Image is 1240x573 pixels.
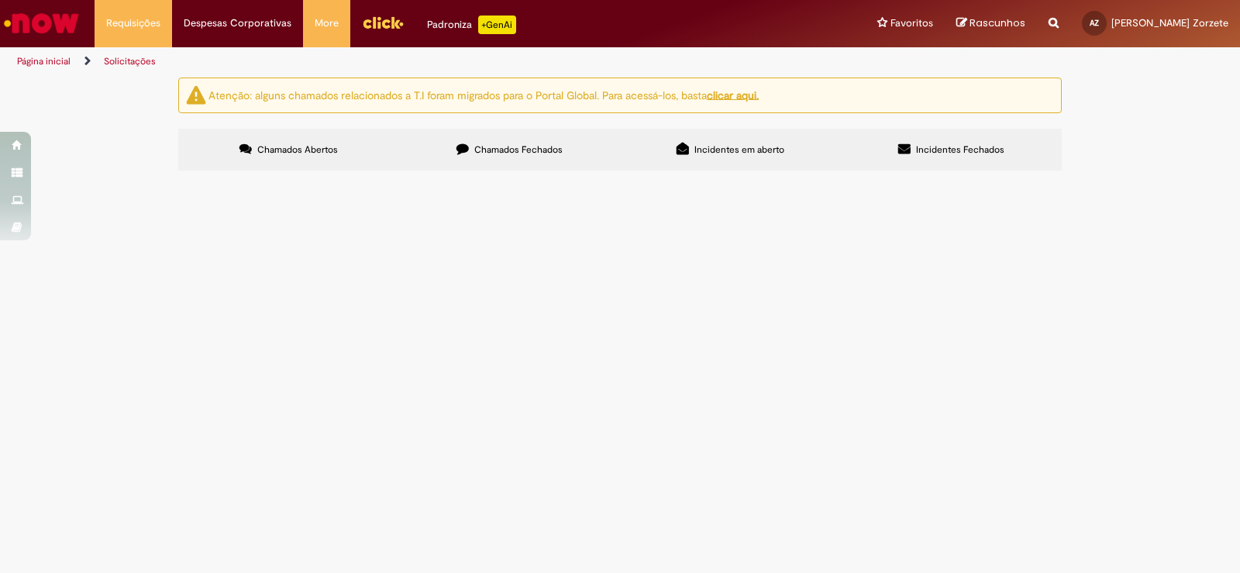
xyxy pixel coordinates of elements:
span: Chamados Abertos [257,143,338,156]
span: [PERSON_NAME] Zorzete [1111,16,1228,29]
ng-bind-html: Atenção: alguns chamados relacionados a T.I foram migrados para o Portal Global. Para acessá-los,... [208,88,759,102]
span: Despesas Corporativas [184,16,291,31]
img: ServiceNow [2,8,81,39]
span: Favoritos [890,16,933,31]
p: +GenAi [478,16,516,34]
span: Incidentes em aberto [694,143,784,156]
span: Chamados Fechados [474,143,563,156]
span: Rascunhos [970,16,1025,30]
span: AZ [1090,18,1099,28]
a: clicar aqui. [707,88,759,102]
a: Página inicial [17,55,71,67]
span: More [315,16,339,31]
a: Solicitações [104,55,156,67]
span: Incidentes Fechados [916,143,1004,156]
span: Requisições [106,16,160,31]
ul: Trilhas de página [12,47,815,76]
a: Rascunhos [956,16,1025,31]
div: Padroniza [427,16,516,34]
img: click_logo_yellow_360x200.png [362,11,404,34]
